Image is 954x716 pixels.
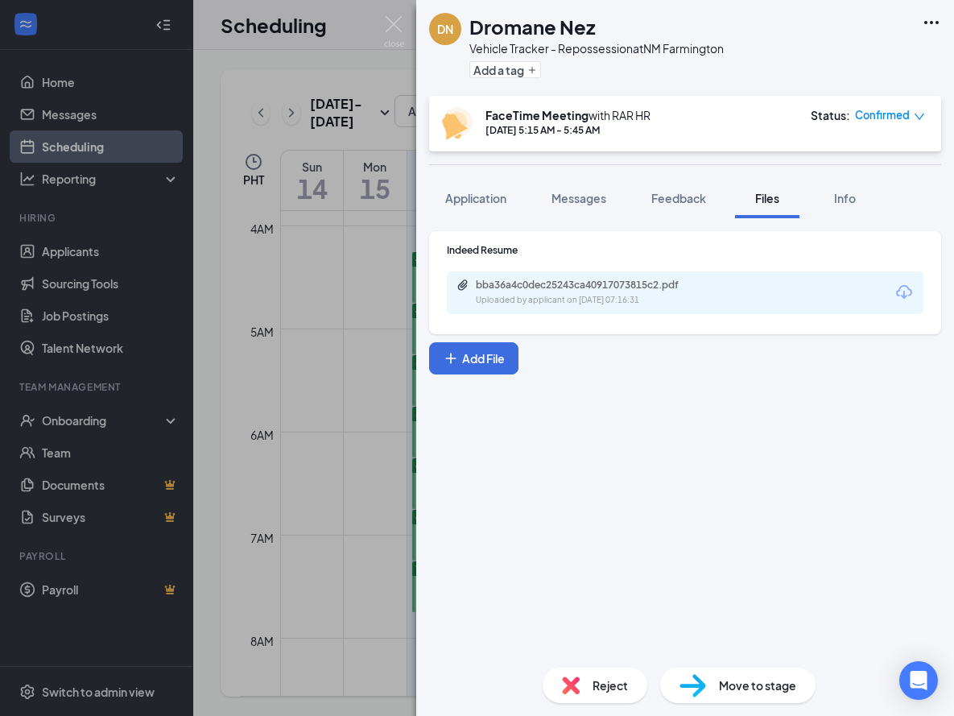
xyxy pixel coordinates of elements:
div: bba36a4c0dec25243ca40917073815c2.pdf [476,279,701,292]
div: Uploaded by applicant on [DATE] 07:16:31 [476,294,717,307]
a: Paperclipbba36a4c0dec25243ca40917073815c2.pdfUploaded by applicant on [DATE] 07:16:31 [456,279,717,307]
span: Info [834,191,856,205]
span: Move to stage [719,677,796,694]
button: Add FilePlus [429,342,518,375]
div: Open Intercom Messenger [899,661,938,700]
span: Confirmed [855,107,910,123]
span: Messages [551,191,606,205]
svg: Ellipses [922,13,941,32]
div: DN [437,21,453,37]
svg: Plus [443,350,459,366]
span: Files [755,191,779,205]
div: Indeed Resume [447,243,923,257]
div: Status : [811,107,850,123]
span: Feedback [651,191,706,205]
span: down [914,111,925,122]
div: [DATE] 5:15 AM - 5:45 AM [485,123,650,137]
button: PlusAdd a tag [469,61,541,78]
div: Vehicle Tracker - Repossession at NM Farmington [469,40,724,56]
b: FaceTime Meeting [485,108,589,122]
svg: Download [894,283,914,302]
span: Application [445,191,506,205]
h1: Dromane Nez [469,13,596,40]
svg: Paperclip [456,279,469,292]
span: Reject [593,677,628,694]
div: with RAR HR [485,107,650,123]
svg: Plus [527,65,537,75]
